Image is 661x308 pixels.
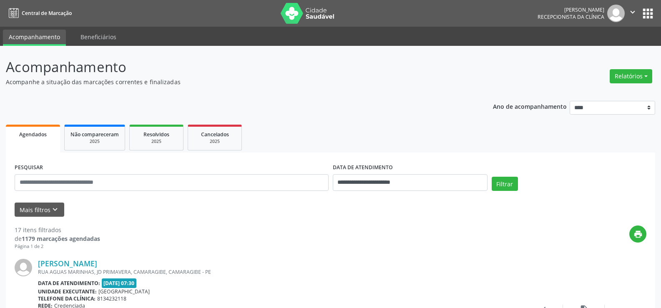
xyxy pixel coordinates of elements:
a: Central de Marcação [6,6,72,20]
b: Data de atendimento: [38,280,100,287]
span: Recepcionista da clínica [538,13,604,20]
span: Agendados [19,131,47,138]
button: Mais filtroskeyboard_arrow_down [15,203,64,217]
span: 8134232118 [97,295,126,302]
p: Acompanhe a situação das marcações correntes e finalizadas [6,78,460,86]
div: RUA AGUAS MARINHAS, JD PRIMAVERA, CAMARAGIBE, CAMARAGIBE - PE [38,268,521,275]
i: print [633,230,643,239]
div: Página 1 de 2 [15,243,100,250]
div: 17 itens filtrados [15,225,100,234]
button: apps [641,6,655,21]
span: Cancelados [201,131,229,138]
label: DATA DE ATENDIMENTO [333,161,393,174]
div: 2025 [70,138,119,145]
span: Não compareceram [70,131,119,138]
i: keyboard_arrow_down [50,205,60,214]
button: print [629,225,646,243]
button:  [625,5,641,22]
div: 2025 [136,138,177,145]
p: Ano de acompanhamento [493,101,567,111]
button: Relatórios [610,69,652,83]
div: de [15,234,100,243]
button: Filtrar [492,177,518,191]
b: Telefone da clínica: [38,295,96,302]
a: Acompanhamento [3,30,66,46]
a: [PERSON_NAME] [38,259,97,268]
span: [GEOGRAPHIC_DATA] [98,288,150,295]
p: Acompanhamento [6,57,460,78]
div: 2025 [194,138,236,145]
strong: 1179 marcações agendadas [22,235,100,243]
div: [PERSON_NAME] [538,6,604,13]
a: Beneficiários [75,30,122,44]
img: img [607,5,625,22]
label: PESQUISAR [15,161,43,174]
img: img [15,259,32,276]
span: Resolvidos [143,131,169,138]
i:  [628,8,637,17]
span: [DATE] 07:30 [102,278,137,288]
span: Central de Marcação [22,10,72,17]
b: Unidade executante: [38,288,97,295]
